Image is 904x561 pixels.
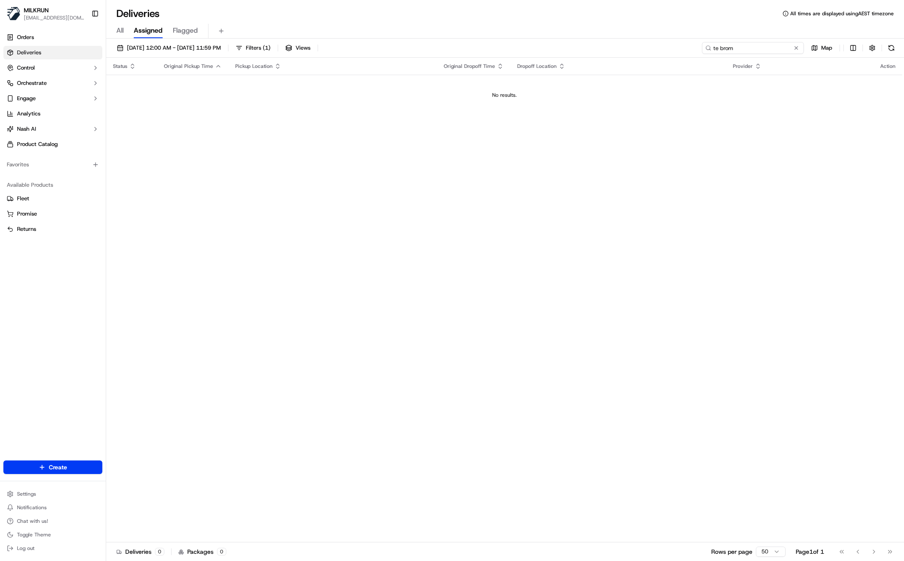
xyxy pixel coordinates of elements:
[17,49,41,56] span: Deliveries
[113,63,127,70] span: Status
[17,210,37,218] span: Promise
[17,545,34,552] span: Log out
[3,46,102,59] a: Deliveries
[880,63,896,70] div: Action
[3,529,102,541] button: Toggle Theme
[885,42,897,54] button: Refresh
[7,210,99,218] a: Promise
[517,63,557,70] span: Dropoff Location
[3,31,102,44] a: Orders
[282,42,314,54] button: Views
[3,488,102,500] button: Settings
[217,548,226,555] div: 0
[7,195,99,202] a: Fleet
[790,10,894,17] span: All times are displayed using AEST timezone
[17,110,40,118] span: Analytics
[17,123,65,132] span: Knowledge Base
[116,7,160,20] h1: Deliveries
[17,64,35,72] span: Control
[263,44,270,52] span: ( 1 )
[49,463,67,471] span: Create
[711,547,752,556] p: Rows per page
[3,207,102,221] button: Promise
[24,14,84,21] button: [EMAIL_ADDRESS][DOMAIN_NAME]
[173,25,198,36] span: Flagged
[155,548,164,555] div: 0
[113,42,225,54] button: [DATE] 12:00 AM - [DATE] 11:59 PM
[17,531,51,538] span: Toggle Theme
[68,120,140,135] a: 💻API Documentation
[17,95,36,102] span: Engage
[796,547,824,556] div: Page 1 of 1
[296,44,310,52] span: Views
[164,63,213,70] span: Original Pickup Time
[3,222,102,236] button: Returns
[3,61,102,75] button: Control
[60,143,103,150] a: Powered byPylon
[444,63,495,70] span: Original Dropoff Time
[80,123,136,132] span: API Documentation
[8,81,24,96] img: 1736555255976-a54dd68f-1ca7-489b-9aae-adbdc363a1c4
[3,178,102,192] div: Available Products
[17,34,34,41] span: Orders
[232,42,274,54] button: Filters(1)
[17,79,47,87] span: Orchestrate
[17,518,48,525] span: Chat with us!
[8,34,155,48] p: Welcome 👋
[17,125,36,133] span: Nash AI
[3,515,102,527] button: Chat with us!
[3,158,102,171] div: Favorites
[116,25,124,36] span: All
[110,92,899,98] div: No results.
[3,542,102,554] button: Log out
[134,25,163,36] span: Assigned
[144,84,155,94] button: Start new chat
[3,92,102,105] button: Engage
[5,120,68,135] a: 📗Knowledge Base
[17,140,58,148] span: Product Catalog
[127,44,221,52] span: [DATE] 12:00 AM - [DATE] 11:59 PM
[17,491,36,497] span: Settings
[3,122,102,136] button: Nash AI
[29,81,139,90] div: Start new chat
[22,55,153,64] input: Got a question? Start typing here...
[84,144,103,150] span: Pylon
[807,42,836,54] button: Map
[3,3,88,24] button: MILKRUNMILKRUN[EMAIL_ADDRESS][DOMAIN_NAME]
[24,6,49,14] button: MILKRUN
[7,225,99,233] a: Returns
[178,547,226,556] div: Packages
[821,44,832,52] span: Map
[116,547,164,556] div: Deliveries
[3,460,102,474] button: Create
[17,225,36,233] span: Returns
[3,502,102,513] button: Notifications
[17,504,47,511] span: Notifications
[3,76,102,90] button: Orchestrate
[702,42,804,54] input: Type to search
[3,137,102,151] a: Product Catalog
[17,195,29,202] span: Fleet
[72,124,79,131] div: 💻
[29,90,107,96] div: We're available if you need us!
[3,192,102,205] button: Fleet
[8,124,15,131] div: 📗
[246,44,270,52] span: Filters
[235,63,273,70] span: Pickup Location
[8,8,25,25] img: Nash
[733,63,753,70] span: Provider
[3,107,102,121] a: Analytics
[7,7,20,20] img: MILKRUN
